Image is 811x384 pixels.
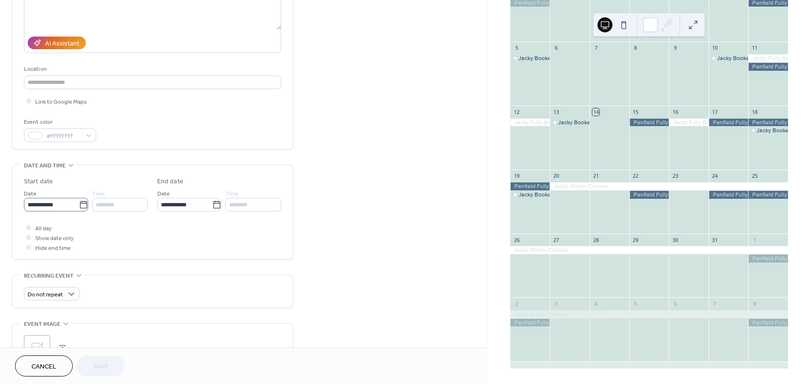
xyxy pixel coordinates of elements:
[552,45,559,52] div: 6
[748,319,788,327] div: Penfield Fully Booked
[552,108,559,115] div: 13
[92,189,105,199] span: Time
[712,108,719,115] div: 17
[757,127,802,135] div: Jacky Booked PM
[751,108,758,115] div: 18
[35,233,74,243] span: Show date only
[46,131,81,141] span: #FFFFFFFF
[748,127,788,135] div: Jacky Booked PM
[748,119,788,127] div: Penfield Fully Booked
[225,189,238,199] span: Time
[31,362,56,372] span: Cancel
[748,191,788,199] div: Penfield Fully Booked
[672,300,679,307] div: 6
[751,300,758,307] div: 8
[552,300,559,307] div: 3
[592,45,599,52] div: 7
[672,173,679,180] div: 23
[709,191,749,199] div: Penfield Fully Booked
[157,189,170,199] span: Date
[748,255,788,263] div: Penfield Fully Booked
[669,119,709,127] div: Jacky Fully Booked
[632,173,639,180] div: 22
[717,54,763,62] div: Jacky Booked PM
[672,45,679,52] div: 9
[592,173,599,180] div: 21
[632,45,639,52] div: 8
[550,119,589,127] div: Jacky Booked PM
[35,97,87,107] span: Link to Google Maps
[709,119,749,127] div: Penfield Fully Booked
[751,173,758,180] div: 25
[709,54,749,62] div: Jacky Booked PM
[748,63,788,71] div: Penfield Fully Booked
[592,300,599,307] div: 4
[510,182,550,190] div: Penfield Fully Booked
[712,300,719,307] div: 7
[15,355,73,376] button: Cancel
[632,236,639,243] div: 29
[519,54,564,62] div: Jacky Booked AM
[24,161,66,171] span: Date and time
[712,236,719,243] div: 31
[510,119,550,127] div: Jacky Fully Booked
[592,236,599,243] div: 28
[629,191,669,199] div: Penfield Fully Booked
[748,54,788,62] div: Jacky Fully Booked
[513,300,520,307] div: 2
[629,119,669,127] div: Penfield Fully Booked
[24,189,37,199] span: Date
[513,173,520,180] div: 19
[510,191,550,199] div: Jacky Booked AM
[513,45,520,52] div: 5
[632,300,639,307] div: 5
[712,173,719,180] div: 24
[24,117,94,127] div: Event color
[24,64,279,74] div: Location
[35,243,71,253] span: Hide end time
[28,37,86,49] button: AI Assistant
[552,236,559,243] div: 27
[35,224,52,233] span: All day
[513,108,520,115] div: 12
[24,319,61,329] span: Event image
[510,310,788,318] div: Jacky Winter Closure
[519,191,564,199] div: Jacky Booked AM
[510,319,550,327] div: Penfield Fully Booked
[552,173,559,180] div: 20
[510,246,788,254] div: Jacky Winter Closure
[510,54,550,62] div: Jacky Booked AM
[550,182,788,190] div: Jacky Winter Closure
[28,289,63,300] span: Do not repeat
[672,108,679,115] div: 16
[712,45,719,52] div: 10
[592,108,599,115] div: 14
[24,177,53,187] div: Start date
[45,39,79,49] div: AI Assistant
[24,271,74,281] span: Recurring event
[558,119,604,127] div: Jacky Booked PM
[513,236,520,243] div: 26
[751,45,758,52] div: 11
[751,236,758,243] div: 1
[157,177,184,187] div: End date
[24,335,50,361] div: ;
[632,108,639,115] div: 15
[672,236,679,243] div: 30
